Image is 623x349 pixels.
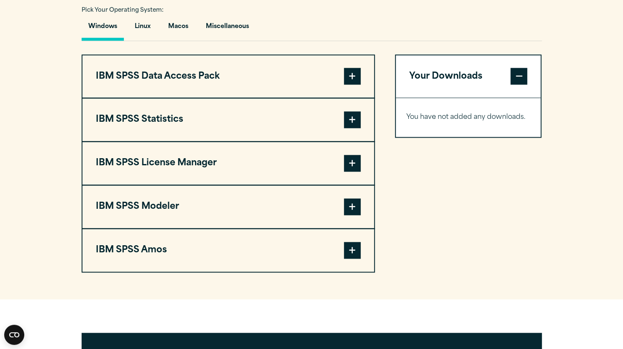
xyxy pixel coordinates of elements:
[199,17,256,41] button: Miscellaneous
[82,185,374,228] button: IBM SPSS Modeler
[82,229,374,272] button: IBM SPSS Amos
[82,55,374,98] button: IBM SPSS Data Access Pack
[406,111,531,123] p: You have not added any downloads.
[82,8,164,13] span: Pick Your Operating System:
[82,17,124,41] button: Windows
[82,142,374,185] button: IBM SPSS License Manager
[128,17,157,41] button: Linux
[396,98,541,137] div: Your Downloads
[162,17,195,41] button: Macos
[82,98,374,141] button: IBM SPSS Statistics
[4,325,24,345] button: Open CMP widget
[396,55,541,98] button: Your Downloads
